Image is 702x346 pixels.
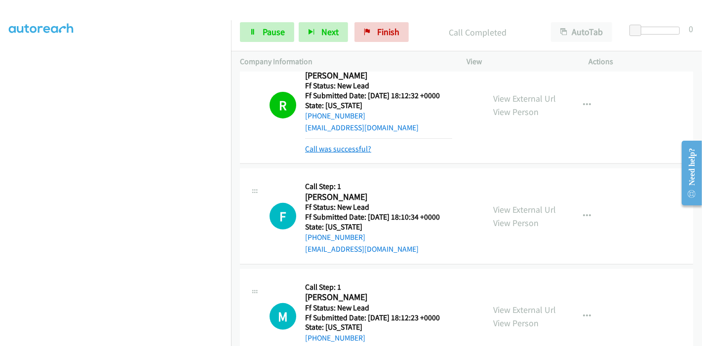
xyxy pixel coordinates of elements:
[493,106,539,117] a: View Person
[270,303,296,330] h1: M
[305,333,365,343] a: [PHONE_NUMBER]
[305,322,473,332] h5: State: [US_STATE]
[305,123,419,132] a: [EMAIL_ADDRESS][DOMAIN_NAME]
[240,56,449,68] p: Company Information
[299,22,348,42] button: Next
[493,317,539,329] a: View Person
[493,217,539,229] a: View Person
[305,91,452,101] h5: Ff Submitted Date: [DATE] 18:12:32 +0000
[305,144,371,154] a: Call was successful?
[305,282,473,292] h5: Call Step: 1
[354,22,409,42] a: Finish
[305,222,452,232] h5: State: [US_STATE]
[674,134,702,212] iframe: Resource Center
[305,81,452,91] h5: Ff Status: New Lead
[305,232,365,242] a: [PHONE_NUMBER]
[551,22,612,42] button: AutoTab
[689,22,693,36] div: 0
[305,101,452,111] h5: State: [US_STATE]
[305,202,452,212] h5: Ff Status: New Lead
[305,70,452,81] h2: [PERSON_NAME]
[305,111,365,120] a: [PHONE_NUMBER]
[493,93,556,104] a: View External Url
[270,203,296,230] div: The call is yet to be attempted
[634,27,680,35] div: Delay between calls (in seconds)
[240,22,294,42] a: Pause
[422,26,533,39] p: Call Completed
[493,304,556,315] a: View External Url
[305,212,452,222] h5: Ff Submitted Date: [DATE] 18:10:34 +0000
[321,26,339,38] span: Next
[305,303,473,313] h5: Ff Status: New Lead
[270,303,296,330] div: The call is yet to be attempted
[305,313,473,323] h5: Ff Submitted Date: [DATE] 18:12:23 +0000
[305,244,419,254] a: [EMAIL_ADDRESS][DOMAIN_NAME]
[377,26,399,38] span: Finish
[493,204,556,215] a: View External Url
[270,92,296,118] h1: R
[305,292,473,303] h2: [PERSON_NAME]
[263,26,285,38] span: Pause
[270,203,296,230] h1: F
[467,56,571,68] p: View
[305,192,452,203] h2: [PERSON_NAME]
[589,56,694,68] p: Actions
[305,182,452,192] h5: Call Step: 1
